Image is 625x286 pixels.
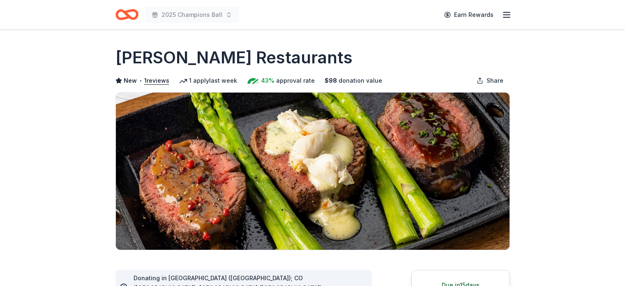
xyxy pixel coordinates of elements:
[470,72,510,89] button: Share
[261,76,274,86] span: 43%
[325,76,337,86] span: $ 98
[339,76,382,86] span: donation value
[115,46,353,69] h1: [PERSON_NAME] Restaurants
[439,7,498,22] a: Earn Rewards
[276,76,315,86] span: approval rate
[161,10,222,20] span: 2025 Champions Ball
[179,76,237,86] div: 1 apply last week
[145,7,239,23] button: 2025 Champions Ball
[144,76,169,86] button: 1reviews
[116,93,510,250] img: Image for Perry's Restaurants
[115,5,138,24] a: Home
[487,76,503,86] span: Share
[139,77,142,84] span: •
[124,76,137,86] span: New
